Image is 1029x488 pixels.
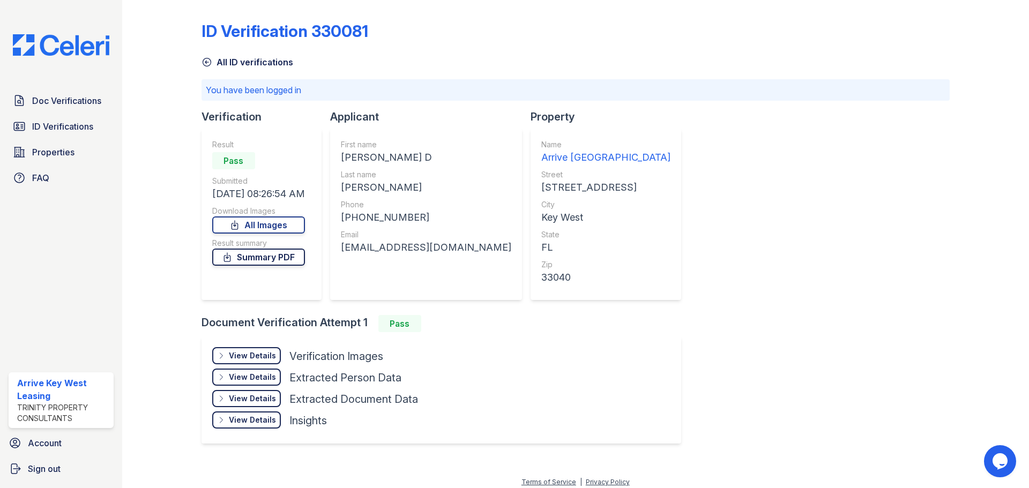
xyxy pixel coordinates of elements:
div: Email [341,229,511,240]
div: [STREET_ADDRESS] [541,180,670,195]
div: Arrive [GEOGRAPHIC_DATA] [541,150,670,165]
div: City [541,199,670,210]
div: Download Images [212,206,305,216]
div: View Details [229,350,276,361]
span: FAQ [32,171,49,184]
div: Name [541,139,670,150]
a: Properties [9,141,114,163]
div: [PERSON_NAME] D [341,150,511,165]
div: Document Verification Attempt 1 [202,315,690,332]
div: | [580,478,582,486]
div: 33040 [541,270,670,285]
div: Result [212,139,305,150]
div: Trinity Property Consultants [17,402,109,424]
div: ID Verification 330081 [202,21,368,41]
div: View Details [229,415,276,425]
div: Key West [541,210,670,225]
div: State [541,229,670,240]
div: Submitted [212,176,305,186]
a: Summary PDF [212,249,305,266]
span: Properties [32,146,74,159]
div: Pass [378,315,421,332]
span: Sign out [28,462,61,475]
a: Sign out [4,458,118,479]
div: [DATE] 08:26:54 AM [212,186,305,201]
span: Account [28,437,62,449]
div: [PHONE_NUMBER] [341,210,511,225]
a: Doc Verifications [9,90,114,111]
a: All Images [212,216,305,234]
div: Street [541,169,670,180]
div: Extracted Document Data [289,392,418,407]
div: Extracted Person Data [289,370,401,385]
a: Terms of Service [521,478,576,486]
a: All ID verifications [202,56,293,69]
iframe: chat widget [984,445,1018,477]
div: Last name [341,169,511,180]
div: Arrive Key West Leasing [17,377,109,402]
a: Privacy Policy [586,478,630,486]
div: View Details [229,393,276,404]
div: Property [531,109,690,124]
div: Result summary [212,238,305,249]
div: Applicant [330,109,531,124]
div: [PERSON_NAME] [341,180,511,195]
a: Account [4,432,118,454]
a: FAQ [9,167,114,189]
p: You have been logged in [206,84,945,96]
span: ID Verifications [32,120,93,133]
img: CE_Logo_Blue-a8612792a0a2168367f1c8372b55b34899dd931a85d93a1a3d3e32e68fde9ad4.png [4,34,118,56]
div: Insights [289,413,327,428]
a: ID Verifications [9,116,114,137]
div: First name [341,139,511,150]
div: Verification [202,109,330,124]
div: View Details [229,372,276,382]
div: [EMAIL_ADDRESS][DOMAIN_NAME] [341,240,511,255]
div: FL [541,240,670,255]
div: Pass [212,152,255,169]
span: Doc Verifications [32,94,101,107]
a: Name Arrive [GEOGRAPHIC_DATA] [541,139,670,165]
div: Phone [341,199,511,210]
div: Verification Images [289,349,383,364]
div: Zip [541,259,670,270]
